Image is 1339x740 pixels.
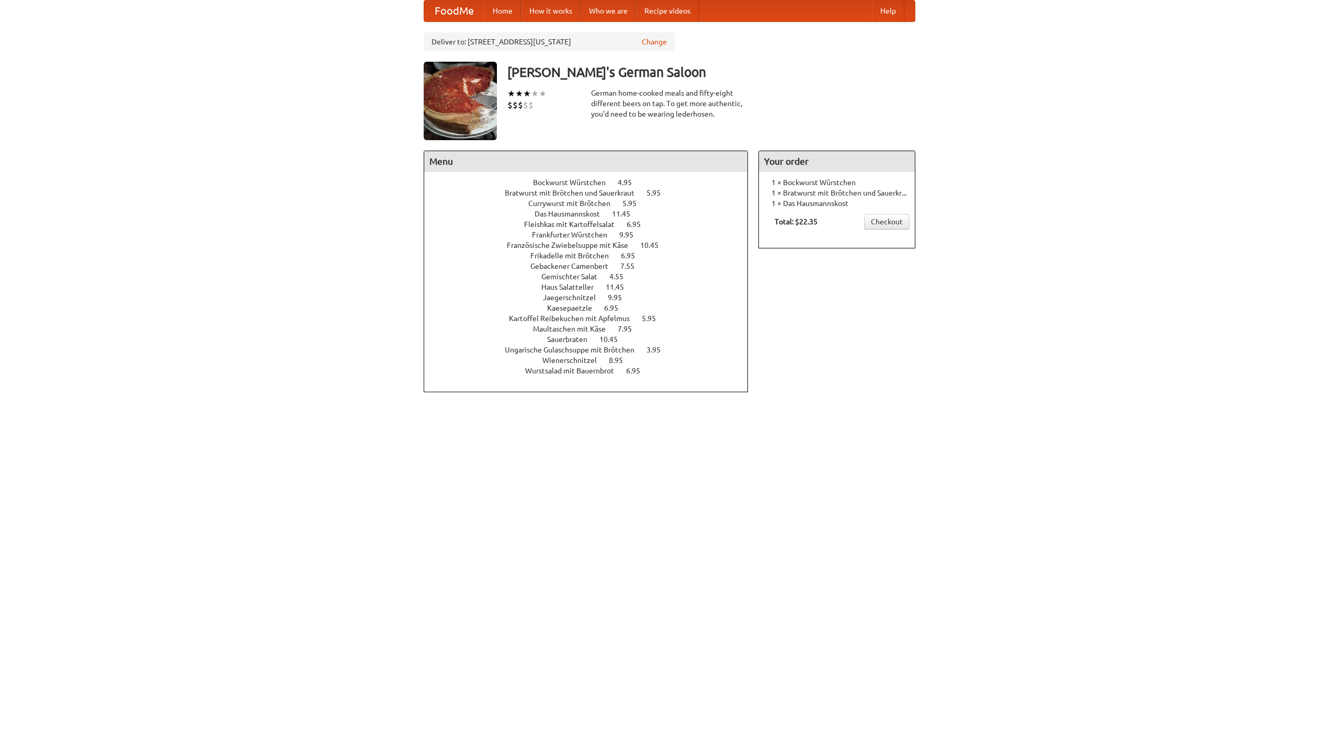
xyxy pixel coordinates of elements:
a: Who we are [581,1,636,21]
li: $ [523,99,528,111]
span: 6.95 [626,367,651,375]
span: 11.45 [606,283,634,291]
span: 10.45 [599,335,628,344]
span: Sauerbraten [547,335,598,344]
li: 1 × Das Hausmannskost [764,198,910,209]
span: 5.95 [642,314,666,323]
span: Gebackener Camenbert [530,262,619,270]
img: angular.jpg [424,62,497,140]
span: 5.95 [622,199,647,208]
span: 4.95 [618,178,642,187]
a: Jaegerschnitzel 9.95 [543,293,641,302]
span: 8.95 [609,356,633,365]
span: Bratwurst mit Brötchen und Sauerkraut [505,189,645,197]
a: Maultaschen mit Käse 7.95 [533,325,651,333]
a: Haus Salatteller 11.45 [541,283,643,291]
a: Das Hausmannskost 11.45 [535,210,650,218]
a: Recipe videos [636,1,699,21]
li: ★ [515,88,523,99]
a: Currywurst mit Brötchen 5.95 [528,199,656,208]
span: 6.95 [604,304,629,312]
li: 1 × Bockwurst Würstchen [764,177,910,188]
h3: [PERSON_NAME]'s German Saloon [507,62,915,83]
a: Sauerbraten 10.45 [547,335,637,344]
a: Fleishkas mit Kartoffelsalat 6.95 [524,220,660,229]
span: Currywurst mit Brötchen [528,199,621,208]
span: 6.95 [621,252,645,260]
a: Kaesepaetzle 6.95 [547,304,638,312]
a: Frikadelle mit Brötchen 6.95 [530,252,654,260]
div: German home-cooked meals and fifty-eight different beers on tap. To get more authentic, you'd nee... [591,88,748,119]
span: Gemischter Salat [541,272,608,281]
span: Kartoffel Reibekuchen mit Apfelmus [509,314,640,323]
a: How it works [521,1,581,21]
li: $ [513,99,518,111]
span: 10.45 [640,241,669,249]
a: Gebackener Camenbert 7.55 [530,262,654,270]
span: Frikadelle mit Brötchen [530,252,619,260]
a: Help [872,1,904,21]
a: Gemischter Salat 4.55 [541,272,643,281]
span: 4.55 [609,272,634,281]
span: 7.95 [618,325,642,333]
span: Maultaschen mit Käse [533,325,616,333]
li: ★ [531,88,539,99]
span: Kaesepaetzle [547,304,603,312]
a: Französische Zwiebelsuppe mit Käse 10.45 [507,241,678,249]
a: Bratwurst mit Brötchen und Sauerkraut 5.95 [505,189,680,197]
a: Home [484,1,521,21]
span: Das Hausmannskost [535,210,610,218]
span: Jaegerschnitzel [543,293,606,302]
span: 7.55 [620,262,645,270]
a: Checkout [864,214,910,230]
a: Ungarische Gulaschsuppe mit Brötchen 3.95 [505,346,680,354]
li: ★ [507,88,515,99]
a: Wurstsalad mit Bauernbrot 6.95 [525,367,660,375]
span: Wurstsalad mit Bauernbrot [525,367,625,375]
li: $ [518,99,523,111]
a: Bockwurst Würstchen 4.95 [533,178,651,187]
span: 3.95 [646,346,671,354]
div: Deliver to: [STREET_ADDRESS][US_STATE] [424,32,675,51]
span: Haus Salatteller [541,283,604,291]
a: Change [642,37,667,47]
span: 5.95 [646,189,671,197]
span: 9.95 [608,293,632,302]
h4: Menu [424,151,747,172]
li: ★ [539,88,547,99]
span: Frankfurter Würstchen [532,231,618,239]
b: Total: $22.35 [775,218,818,226]
span: 6.95 [627,220,651,229]
li: ★ [523,88,531,99]
span: Ungarische Gulaschsuppe mit Brötchen [505,346,645,354]
li: 1 × Bratwurst mit Brötchen und Sauerkraut [764,188,910,198]
a: Kartoffel Reibekuchen mit Apfelmus 5.95 [509,314,675,323]
span: 11.45 [612,210,641,218]
li: $ [528,99,534,111]
span: Fleishkas mit Kartoffelsalat [524,220,625,229]
h4: Your order [759,151,915,172]
a: FoodMe [424,1,484,21]
a: Wienerschnitzel 8.95 [542,356,642,365]
li: $ [507,99,513,111]
span: Wienerschnitzel [542,356,607,365]
span: Bockwurst Würstchen [533,178,616,187]
span: 9.95 [619,231,644,239]
span: Französische Zwiebelsuppe mit Käse [507,241,639,249]
a: Frankfurter Würstchen 9.95 [532,231,653,239]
